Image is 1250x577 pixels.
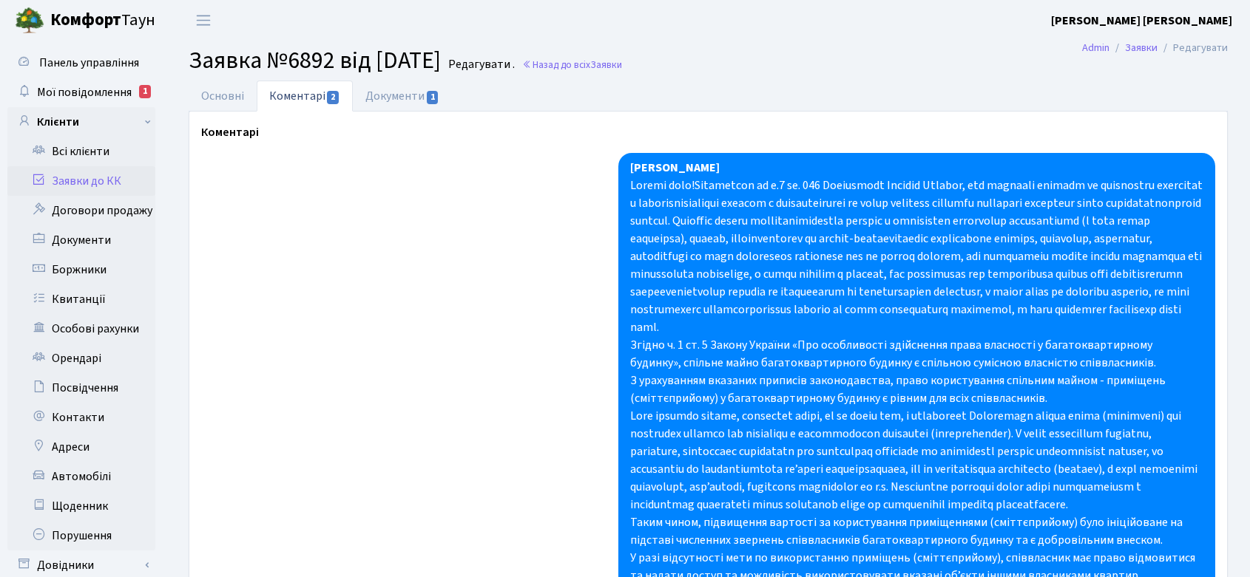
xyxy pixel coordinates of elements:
span: 2 [327,91,339,104]
a: Боржники [7,255,155,284]
a: Admin [1082,40,1109,55]
div: 1 [139,85,151,98]
span: Заявки [590,58,622,72]
span: Таун [50,8,155,33]
span: 1 [427,91,439,104]
label: Коментарі [201,123,259,141]
a: Орендарі [7,344,155,373]
a: Документи [353,81,452,112]
a: Документи [7,225,155,255]
a: Коментарі [257,81,353,112]
button: Переключити навігацію [185,8,222,33]
a: Назад до всіхЗаявки [522,58,622,72]
a: Договори продажу [7,196,155,225]
small: Редагувати . [445,58,515,72]
span: Мої повідомлення [37,84,132,100]
a: Особові рахунки [7,314,155,344]
a: Клієнти [7,107,155,137]
span: Панель управління [39,55,139,71]
a: Основні [189,81,257,112]
a: Автомобілі [7,462,155,491]
a: Посвідчення [7,373,155,403]
b: [PERSON_NAME] [PERSON_NAME] [1051,13,1232,29]
a: Контакти [7,403,155,432]
a: Адреси [7,432,155,462]
a: Порушення [7,521,155,550]
div: [PERSON_NAME] [630,159,1203,177]
a: Щоденник [7,491,155,521]
a: Всі клієнти [7,137,155,166]
a: Заявки [1125,40,1158,55]
a: [PERSON_NAME] [PERSON_NAME] [1051,12,1232,30]
a: Панель управління [7,48,155,78]
a: Мої повідомлення1 [7,78,155,107]
a: Заявки до КК [7,166,155,196]
li: Редагувати [1158,40,1228,56]
a: Квитанції [7,284,155,314]
nav: breadcrumb [1060,33,1250,64]
b: Комфорт [50,8,121,32]
img: logo.png [15,6,44,35]
span: Заявка №6892 від [DATE] [189,44,441,78]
